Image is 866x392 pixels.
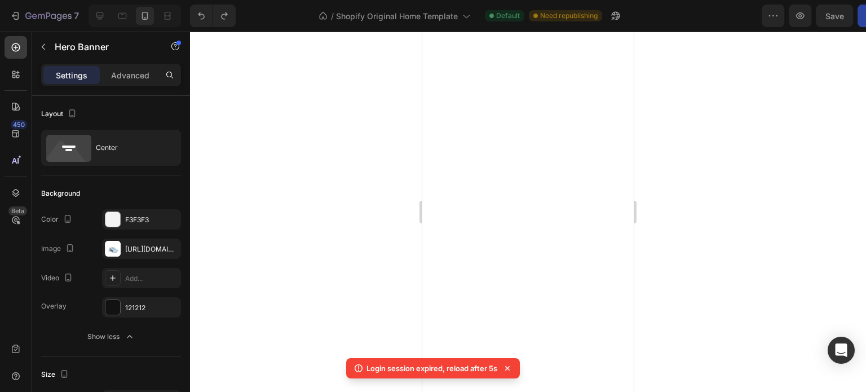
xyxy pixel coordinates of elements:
[111,69,149,81] p: Advanced
[791,5,838,27] button: Publish
[55,40,151,54] p: Hero Banner
[422,32,634,392] iframe: Design area
[8,206,27,215] div: Beta
[41,241,77,257] div: Image
[41,107,79,122] div: Layout
[749,5,787,27] button: Save
[41,188,80,199] div: Background
[74,9,79,23] p: 7
[41,212,74,227] div: Color
[759,11,777,21] span: Save
[125,244,178,254] div: [URL][DOMAIN_NAME]
[331,10,334,22] span: /
[125,274,178,284] div: Add...
[125,215,178,225] div: F3F3F3
[801,10,829,22] div: Publish
[41,271,75,286] div: Video
[41,367,71,382] div: Size
[41,301,67,311] div: Overlay
[5,5,84,27] button: 7
[96,135,165,161] div: Center
[41,327,181,347] button: Show less
[11,120,27,129] div: 450
[56,69,87,81] p: Settings
[125,303,178,313] div: 121212
[828,337,855,364] div: Open Intercom Messenger
[540,11,598,21] span: Need republishing
[87,331,135,342] div: Show less
[366,363,497,374] p: Login session expired, reload after 5s
[336,10,458,22] span: Shopify Original Home Template
[496,11,520,21] span: Default
[190,5,236,27] div: Undo/Redo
